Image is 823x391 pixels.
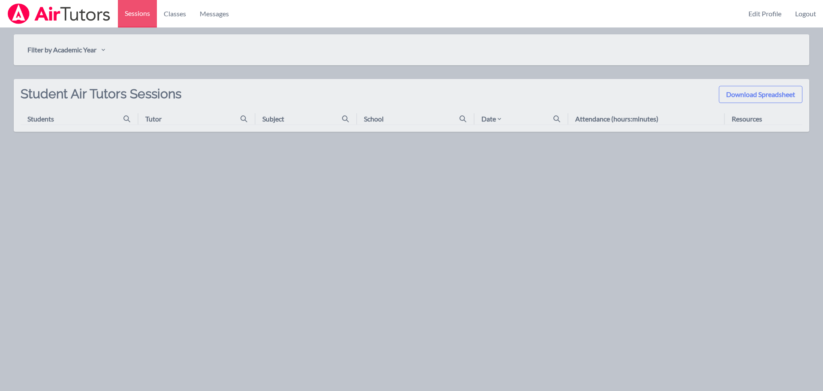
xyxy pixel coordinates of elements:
[21,86,181,113] h2: Student Air Tutors Sessions
[7,3,111,24] img: Airtutors Logo
[481,114,503,124] div: Date
[364,114,384,124] div: School
[719,86,802,103] button: Download Spreadsheet
[27,114,54,124] div: Students
[262,114,284,124] div: Subject
[575,114,658,124] div: Attendance (hours:minutes)
[21,41,112,58] button: Filter by Academic Year
[200,9,229,19] span: Messages
[732,114,762,124] div: Resources
[145,114,162,124] div: Tutor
